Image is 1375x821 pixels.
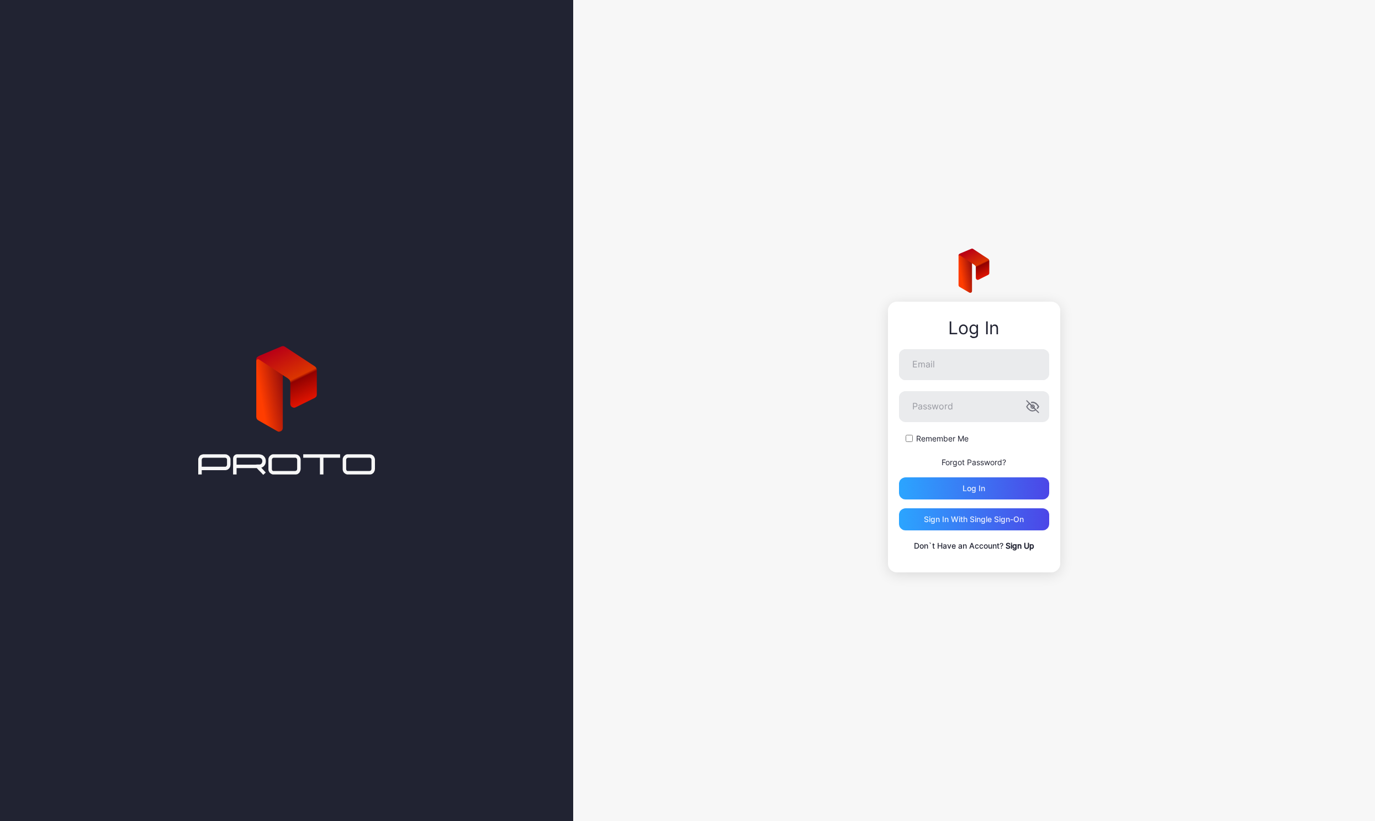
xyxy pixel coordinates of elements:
label: Remember Me [916,433,969,444]
button: Sign in With Single Sign-On [899,508,1049,530]
input: Password [899,391,1049,422]
button: Log in [899,477,1049,499]
p: Don`t Have an Account? [899,539,1049,552]
button: Password [1026,400,1039,413]
input: Email [899,349,1049,380]
a: Forgot Password? [942,457,1006,467]
div: Sign in With Single Sign-On [924,515,1024,524]
a: Sign Up [1006,541,1034,550]
div: Log In [899,318,1049,338]
div: Log in [962,484,985,493]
